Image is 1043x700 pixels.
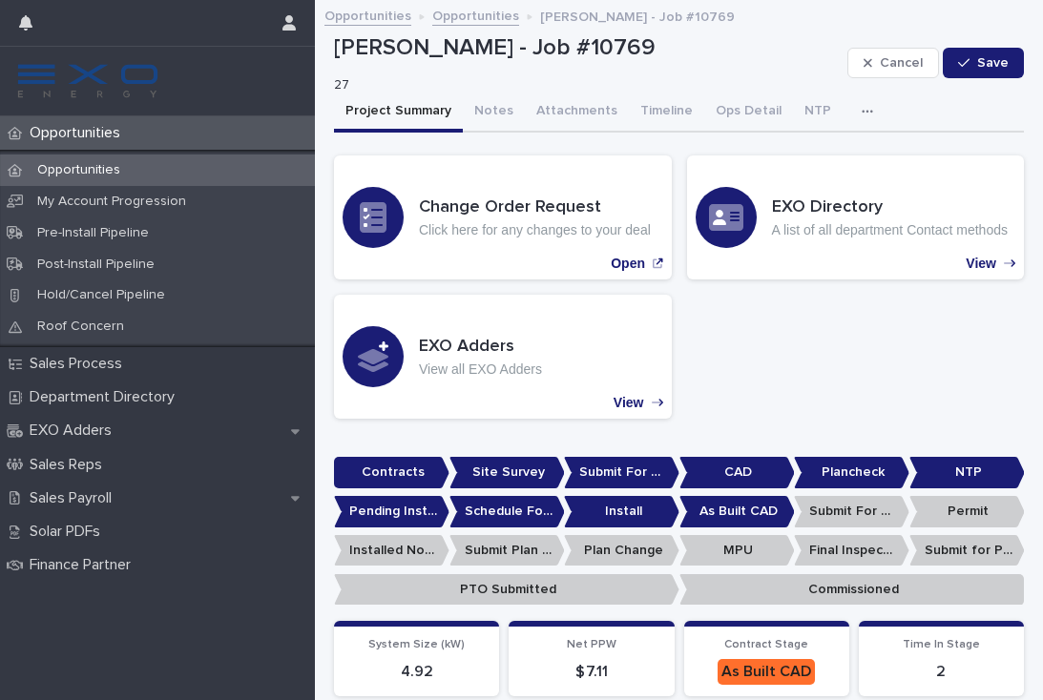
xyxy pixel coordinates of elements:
[22,523,115,541] p: Solar PDFs
[718,659,815,685] div: As Built CAD
[368,639,465,650] span: System Size (kW)
[909,457,1025,488] p: NTP
[540,5,735,26] p: [PERSON_NAME] - Job #10769
[772,197,1008,218] h3: EXO Directory
[793,93,843,133] button: NTP
[334,77,832,93] p: 27
[679,457,795,488] p: CAD
[943,48,1024,78] button: Save
[345,663,488,681] p: 4.92
[22,162,136,178] p: Opportunities
[525,93,629,133] button: Attachments
[724,639,808,650] span: Contract Stage
[870,663,1012,681] p: 2
[22,489,127,507] p: Sales Payroll
[334,93,463,133] button: Project Summary
[567,639,616,650] span: Net PPW
[880,56,923,70] span: Cancel
[22,194,201,210] p: My Account Progression
[611,256,645,272] p: Open
[22,124,136,142] p: Opportunities
[679,496,795,527] p: As Built CAD
[977,56,1009,70] span: Save
[22,388,190,406] p: Department Directory
[794,496,909,527] p: Submit For Permit
[324,4,411,26] a: Opportunities
[772,222,1008,238] p: A list of all department Contact methods
[22,556,146,574] p: Finance Partner
[22,355,137,373] p: Sales Process
[22,456,117,474] p: Sales Reps
[614,395,644,411] p: View
[564,457,679,488] p: Submit For CAD
[463,93,525,133] button: Notes
[909,496,1025,527] p: Permit
[449,535,565,566] p: Submit Plan Change
[419,337,542,358] h3: EXO Adders
[22,287,180,303] p: Hold/Cancel Pipeline
[794,535,909,566] p: Final Inspection
[22,257,170,273] p: Post-Install Pipeline
[629,93,704,133] button: Timeline
[847,48,939,78] button: Cancel
[564,496,679,527] p: Install
[966,256,996,272] p: View
[449,496,565,527] p: Schedule For Install
[564,535,679,566] p: Plan Change
[679,574,1025,606] p: Commissioned
[22,319,139,335] p: Roof Concern
[909,535,1025,566] p: Submit for PTO
[334,457,449,488] p: Contracts
[334,295,672,419] a: View
[794,457,909,488] p: Plancheck
[687,155,1025,279] a: View
[419,222,651,238] p: Click here for any changes to your deal
[15,62,160,100] img: FKS5r6ZBThi8E5hshIGi
[419,197,651,218] h3: Change Order Request
[679,535,795,566] p: MPU
[334,496,449,527] p: Pending Install Task
[419,361,542,378] p: View all EXO Adders
[334,155,672,279] a: Open
[22,225,164,241] p: Pre-Install Pipeline
[704,93,793,133] button: Ops Detail
[432,4,519,26] a: Opportunities
[449,457,565,488] p: Site Survey
[520,663,662,681] p: $ 7.11
[903,639,980,650] span: Time In Stage
[334,34,840,62] p: [PERSON_NAME] - Job #10769
[334,574,679,606] p: PTO Submitted
[334,535,449,566] p: Installed No Permit
[22,422,127,440] p: EXO Adders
